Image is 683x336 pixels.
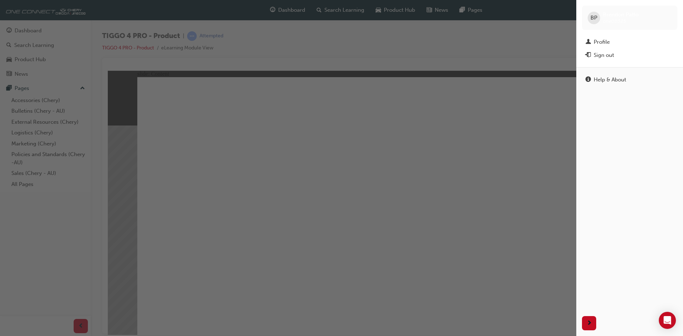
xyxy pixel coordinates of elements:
[659,312,676,329] div: Open Intercom Messenger
[587,319,592,328] span: next-icon
[582,49,677,62] button: Sign out
[586,39,591,46] span: man-icon
[586,52,591,59] span: exit-icon
[586,77,591,83] span: info-icon
[582,73,677,86] a: Help & About
[603,18,626,24] span: one00325
[594,76,626,84] div: Help & About
[591,14,597,22] span: BP
[594,38,610,46] div: Profile
[594,51,614,59] div: Sign out
[582,36,677,49] a: Profile
[603,11,639,18] span: Brendon Patto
